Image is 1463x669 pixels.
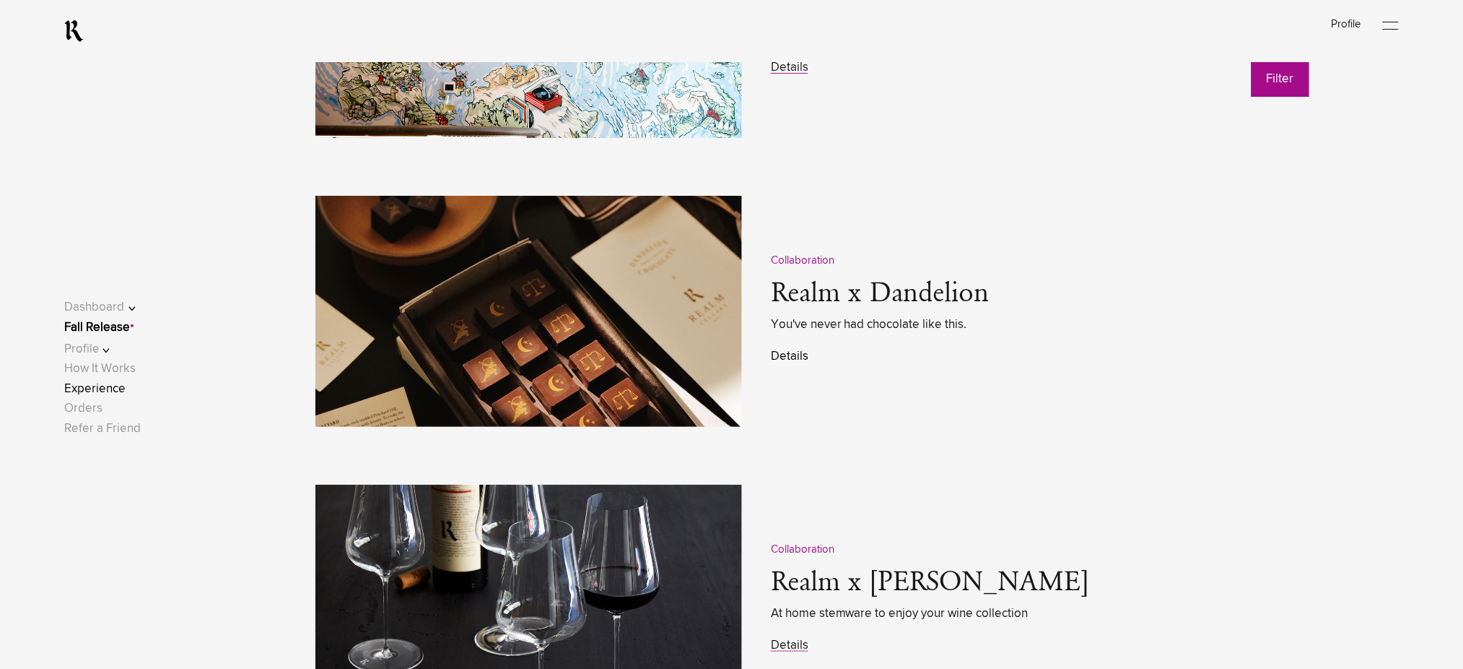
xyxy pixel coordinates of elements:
button: Dashboard [64,298,156,317]
span: You've never had chocolate like this. [771,315,1324,334]
span: Collaboration [771,544,834,555]
a: Profile [1332,19,1361,30]
a: Refer a Friend [64,423,141,435]
a: Experience [64,383,126,395]
button: Profile [64,340,156,359]
a: RealmCellars [64,20,84,43]
a: Details [771,350,808,363]
span: Collaboration [771,255,834,266]
img: Dandelion-2328x1552-72dpi.jpg [315,196,742,427]
a: Details [771,61,808,74]
a: Fall Release [64,321,130,334]
a: Realm x Dandelion [771,280,990,308]
a: Details [771,639,808,652]
a: How It Works [64,363,136,375]
span: At home stemware to enjoy your wine collection [771,604,1324,623]
button: Filter [1252,61,1309,97]
a: Realm x [PERSON_NAME] [771,569,1089,597]
a: Orders [64,402,102,415]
